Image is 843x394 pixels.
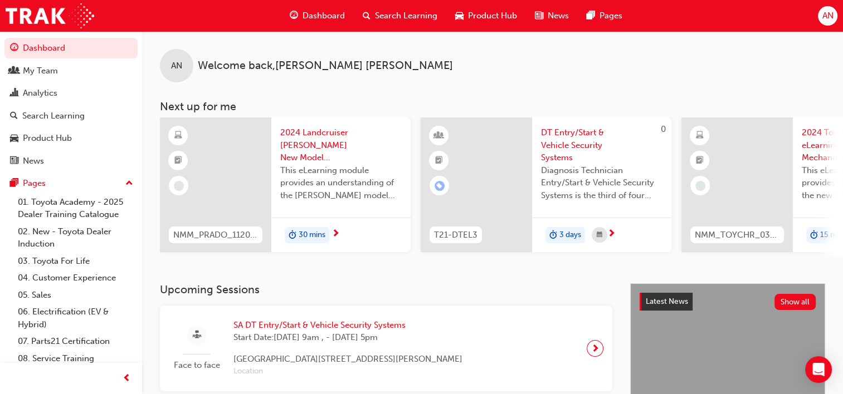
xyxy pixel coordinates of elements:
[435,129,443,143] span: learningResourceType_INSTRUCTOR_LED-icon
[13,287,138,304] a: 05. Sales
[4,128,138,149] a: Product Hub
[233,365,462,378] span: Location
[23,132,72,145] div: Product Hub
[160,283,612,296] h3: Upcoming Sessions
[696,129,704,143] span: learningResourceType_ELEARNING-icon
[4,83,138,104] a: Analytics
[169,314,603,382] a: Face to faceSA DT Entry/Start & Vehicle Security SystemsStart Date:[DATE] 9am , - [DATE] 5pm[GEOG...
[13,269,138,287] a: 04. Customer Experience
[198,60,453,72] span: Welcome back , [PERSON_NAME] [PERSON_NAME]
[299,229,325,242] span: 30 mins
[640,293,816,311] a: Latest NewsShow all
[13,194,138,223] a: 01. Toyota Academy - 2025 Dealer Training Catalogue
[233,331,462,344] span: Start Date: [DATE] 9am , - [DATE] 5pm
[696,154,704,168] span: booktick-icon
[559,229,581,242] span: 3 days
[13,333,138,350] a: 07. Parts21 Certification
[4,38,138,58] a: Dashboard
[695,229,779,242] span: NMM_TOYCHR_032024_MODULE_1
[455,9,464,23] span: car-icon
[435,154,443,168] span: booktick-icon
[10,88,18,98] span: chart-icon
[174,181,184,191] span: learningRecordVerb_NONE-icon
[281,4,354,27] a: guage-iconDashboard
[332,229,340,239] span: next-icon
[4,106,138,126] a: Search Learning
[805,356,832,383] div: Open Intercom Messenger
[354,4,446,27] a: search-iconSearch Learning
[541,126,662,164] span: DT Entry/Start & Vehicle Security Systems
[173,229,258,242] span: NMM_PRADO_112024_MODULE_1
[591,341,600,356] span: next-icon
[123,372,131,386] span: prev-icon
[446,4,526,27] a: car-iconProduct Hub
[4,173,138,194] button: Pages
[661,124,666,134] span: 0
[600,9,622,22] span: Pages
[549,228,557,243] span: duration-icon
[23,87,57,100] div: Analytics
[10,134,18,144] span: car-icon
[535,9,543,23] span: news-icon
[375,9,437,22] span: Search Learning
[818,6,837,26] button: AN
[421,117,671,252] a: 0T21-DTEL3DT Entry/Start & Vehicle Security SystemsDiagnosis Technician Entry/Start & Vehicle Sec...
[822,9,833,22] span: AN
[810,228,818,243] span: duration-icon
[174,129,182,143] span: learningResourceType_ELEARNING-icon
[13,350,138,367] a: 08. Service Training
[6,3,94,28] img: Trak
[548,9,569,22] span: News
[174,154,182,168] span: booktick-icon
[289,228,296,243] span: duration-icon
[10,111,18,121] span: search-icon
[4,61,138,81] a: My Team
[587,9,595,23] span: pages-icon
[526,4,578,27] a: news-iconNews
[578,4,631,27] a: pages-iconPages
[125,176,133,191] span: up-icon
[10,179,18,189] span: pages-icon
[10,43,18,53] span: guage-icon
[363,9,371,23] span: search-icon
[434,229,477,242] span: T21-DTEL3
[468,9,517,22] span: Product Hub
[4,151,138,171] a: News
[233,319,462,332] span: SA DT Entry/Start & Vehicle Security Systems
[435,181,445,191] span: learningRecordVerb_ENROLL-icon
[171,60,182,72] span: AN
[774,294,816,310] button: Show all
[23,65,58,77] div: My Team
[13,253,138,270] a: 03. Toyota For Life
[695,181,705,191] span: learningRecordVerb_NONE-icon
[10,66,18,76] span: people-icon
[142,100,843,113] h3: Next up for me
[290,9,298,23] span: guage-icon
[280,164,402,202] span: This eLearning module provides an understanding of the [PERSON_NAME] model line-up and its Katash...
[23,155,44,168] div: News
[597,228,602,242] span: calendar-icon
[160,117,411,252] a: NMM_PRADO_112024_MODULE_12024 Landcruiser [PERSON_NAME] New Model Mechanisms - Model Outline 1Thi...
[23,177,46,190] div: Pages
[280,126,402,164] span: 2024 Landcruiser [PERSON_NAME] New Model Mechanisms - Model Outline 1
[169,359,225,372] span: Face to face
[13,303,138,333] a: 06. Electrification (EV & Hybrid)
[303,9,345,22] span: Dashboard
[193,328,201,342] span: sessionType_FACE_TO_FACE-icon
[4,36,138,173] button: DashboardMy TeamAnalyticsSearch LearningProduct HubNews
[607,229,616,239] span: next-icon
[10,156,18,166] span: news-icon
[13,223,138,253] a: 02. New - Toyota Dealer Induction
[233,353,462,366] span: [GEOGRAPHIC_DATA][STREET_ADDRESS][PERSON_NAME]
[646,297,688,306] span: Latest News
[541,164,662,202] span: Diagnosis Technician Entry/Start & Vehicle Security Systems is the third of four Electrical modul...
[22,110,85,122] div: Search Learning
